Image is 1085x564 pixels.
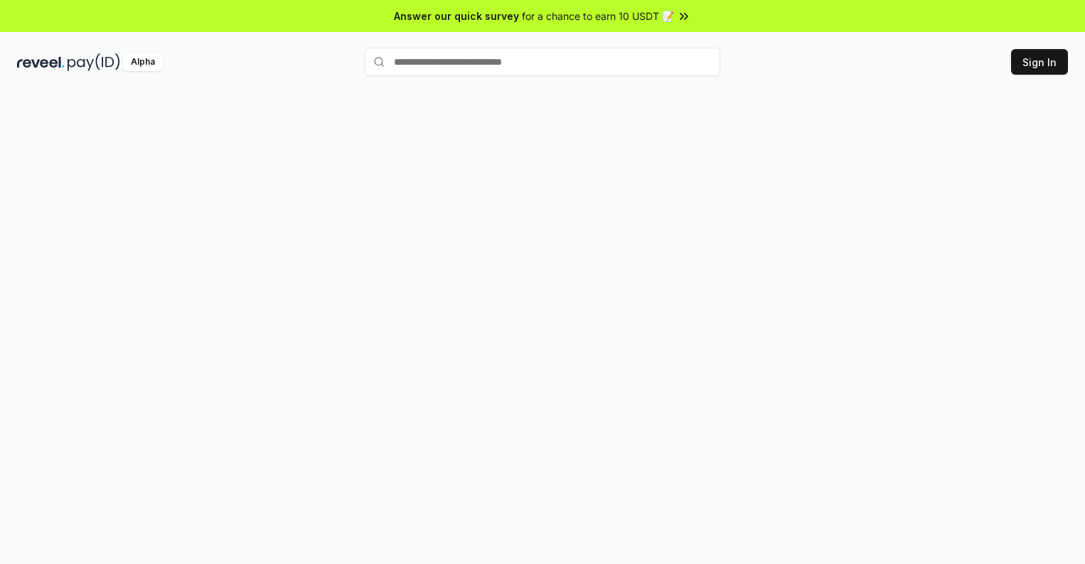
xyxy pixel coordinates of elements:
[1011,49,1068,75] button: Sign In
[522,9,674,23] span: for a chance to earn 10 USDT 📝
[123,53,163,71] div: Alpha
[394,9,519,23] span: Answer our quick survey
[68,53,120,71] img: pay_id
[17,53,65,71] img: reveel_dark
